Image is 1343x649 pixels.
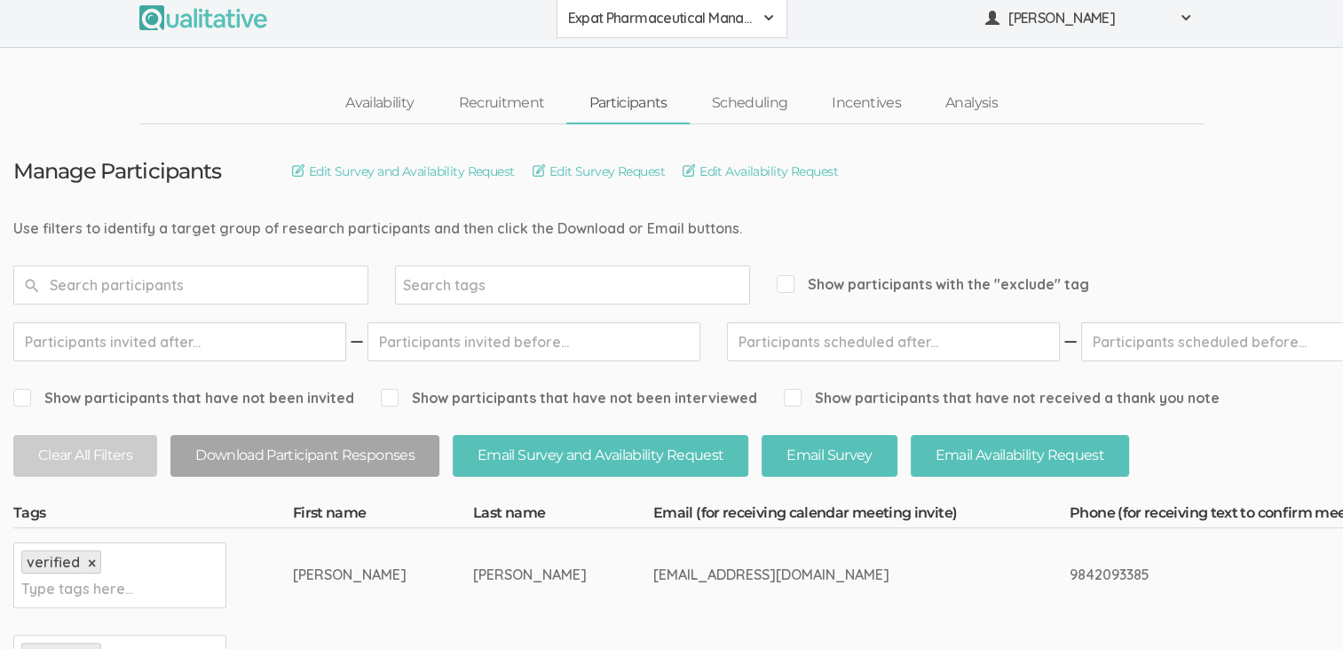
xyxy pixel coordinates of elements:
button: Download Participant Responses [170,435,439,477]
h3: Manage Participants [13,160,221,183]
a: Availability [323,84,436,123]
button: Email Survey [762,435,897,477]
img: Qualitative [139,5,267,30]
a: Incentives [810,84,923,123]
span: Expat Pharmaceutical Managers [568,8,753,28]
button: Email Availability Request [911,435,1129,477]
div: [PERSON_NAME] [473,565,587,585]
div: [PERSON_NAME] [293,565,407,585]
span: Show participants that have not been interviewed [381,388,757,408]
a: Edit Availability Request [683,162,838,181]
span: Show participants that have not been invited [13,388,354,408]
input: Type tags here... [21,577,132,600]
input: Participants scheduled after... [727,322,1060,361]
span: Show participants with the "exclude" tag [777,274,1089,295]
span: [PERSON_NAME] [1008,8,1168,28]
input: Search tags [403,273,514,297]
div: [EMAIL_ADDRESS][DOMAIN_NAME] [653,565,1003,585]
input: Search participants [13,265,368,305]
th: Email (for receiving calendar meeting invite) [653,503,1070,528]
a: Recruitment [436,84,566,123]
a: Scheduling [690,84,810,123]
th: First name [293,503,473,528]
th: Tags [13,503,293,528]
input: Participants invited before... [367,322,700,361]
img: dash.svg [348,322,366,361]
span: verified [27,553,80,571]
a: × [88,556,96,571]
a: Edit Survey and Availability Request [292,162,515,181]
a: Participants [566,84,689,123]
img: dash.svg [1062,322,1079,361]
span: Show participants that have not received a thank you note [784,388,1220,408]
a: Edit Survey Request [533,162,665,181]
a: Analysis [923,84,1020,123]
th: Last name [473,503,653,528]
button: Email Survey and Availability Request [453,435,748,477]
button: Clear All Filters [13,435,157,477]
input: Participants invited after... [13,322,346,361]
